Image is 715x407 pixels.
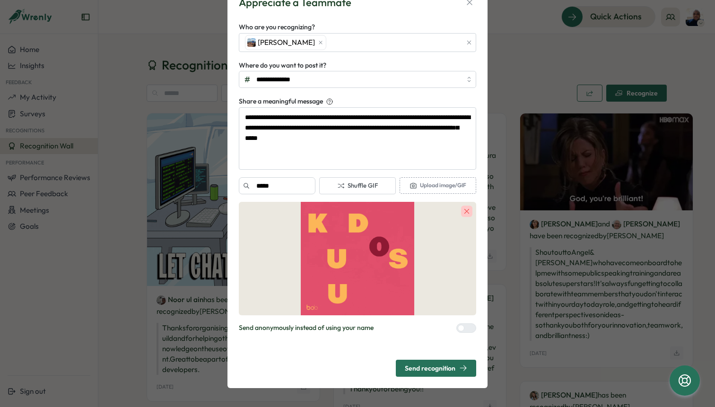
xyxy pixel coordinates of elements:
[239,61,326,69] span: Where do you want to post it?
[239,96,323,107] span: Share a meaningful message
[239,22,315,33] label: Who are you recognizing?
[239,323,374,333] p: Send anonymously instead of using your name
[396,360,476,377] button: Send recognition
[258,37,315,48] span: [PERSON_NAME]
[405,364,467,372] div: Send recognition
[247,38,256,47] img: Adria Figueres
[239,202,476,315] img: gif
[337,182,378,190] span: Shuffle GIF
[319,177,396,194] button: Shuffle GIF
